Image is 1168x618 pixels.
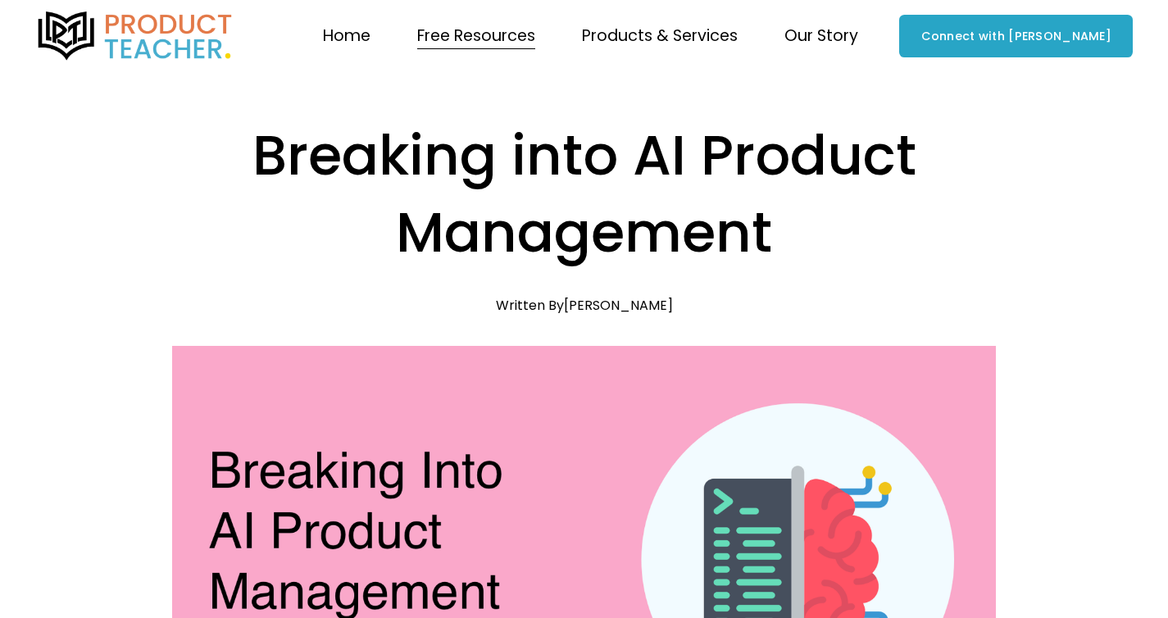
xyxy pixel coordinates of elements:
[35,11,235,61] img: Product Teacher
[417,22,535,51] span: Free Resources
[582,20,738,52] a: folder dropdown
[564,296,673,315] a: [PERSON_NAME]
[172,117,996,271] h1: Breaking into AI Product Management
[784,20,858,52] a: folder dropdown
[784,22,858,51] span: Our Story
[417,20,535,52] a: folder dropdown
[582,22,738,51] span: Products & Services
[899,15,1133,57] a: Connect with [PERSON_NAME]
[496,298,673,313] div: Written By
[323,20,370,52] a: Home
